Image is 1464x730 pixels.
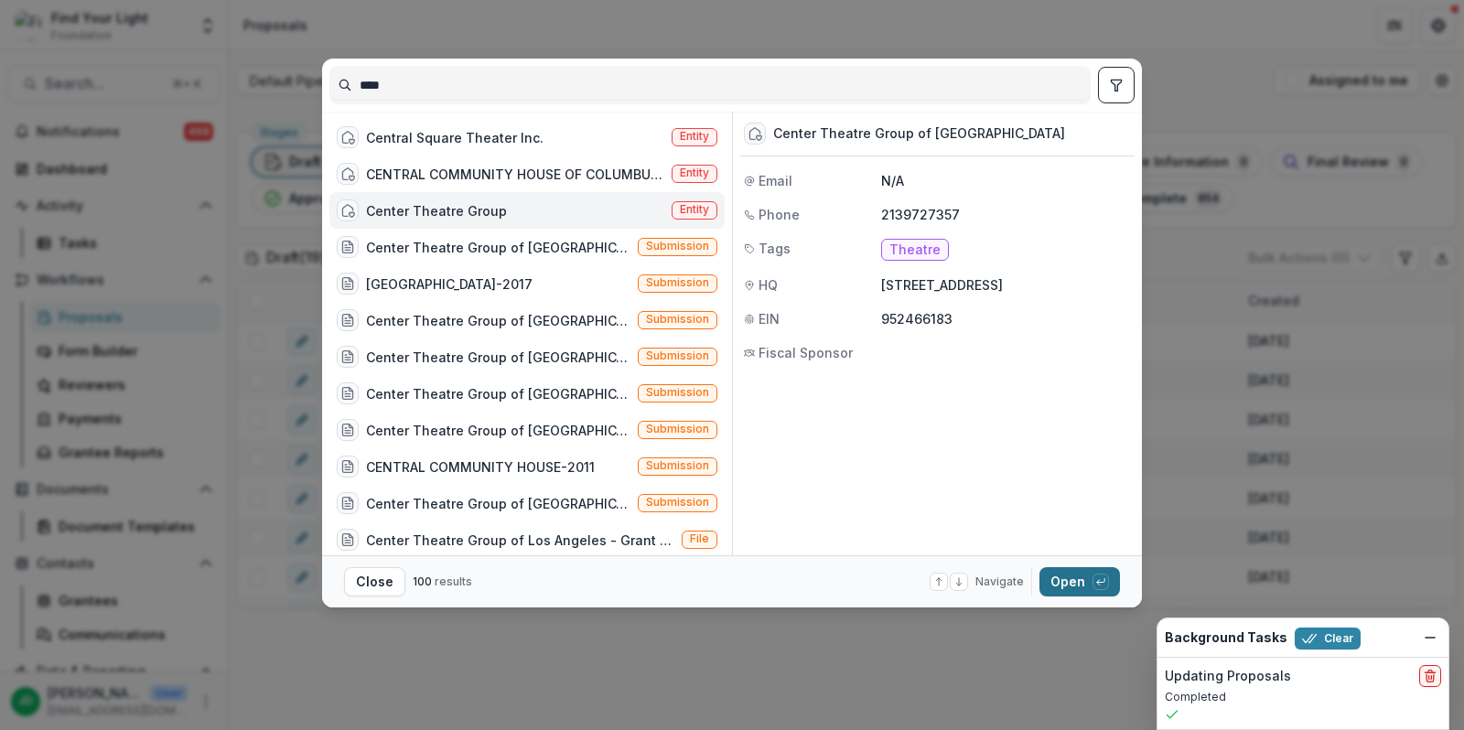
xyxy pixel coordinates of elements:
span: Submission [646,313,709,326]
span: 100 [413,574,432,588]
div: Center Theatre Group of [GEOGRAPHIC_DATA] [773,126,1065,142]
span: File [690,532,709,545]
p: 2139727357 [881,205,1131,224]
div: Center Theatre Group of [GEOGRAPHIC_DATA]-2023 [366,494,630,513]
span: Entity [680,203,709,216]
span: Theatre [889,242,941,258]
span: Submission [646,349,709,362]
div: [GEOGRAPHIC_DATA]-2017 [366,274,533,294]
span: EIN [759,309,780,328]
button: Open [1039,567,1120,596]
div: Center Theatre Group of [GEOGRAPHIC_DATA]-2024 [366,421,630,440]
div: Center Theatre Group of Los Angeles - Grant Agreement - [DATE].pdf [366,531,674,550]
button: toggle filters [1098,67,1135,103]
span: Entity [680,130,709,143]
button: Close [344,567,405,596]
h2: Background Tasks [1165,630,1287,646]
p: Completed [1165,689,1441,705]
button: Clear [1295,628,1361,649]
span: Navigate [975,574,1024,590]
div: CENTRAL COMMUNITY HOUSE-2011 [366,457,595,477]
button: Dismiss [1419,627,1441,649]
div: Center Theatre Group of [GEOGRAPHIC_DATA] - 2024-25 - Find Your Light Foundation Request for Prop... [366,238,630,257]
span: Submission [646,496,709,509]
span: Submission [646,240,709,252]
span: Submission [646,423,709,435]
div: Center Theatre Group of [GEOGRAPHIC_DATA]-2021 [366,348,630,367]
div: Center Theatre Group [366,201,507,220]
span: Email [759,171,792,190]
p: 952466183 [881,309,1131,328]
h2: Updating Proposals [1165,669,1291,684]
span: Fiscal Sponsor [759,343,853,362]
span: HQ [759,275,778,295]
span: Submission [646,459,709,472]
span: Phone [759,205,800,224]
span: Submission [646,386,709,399]
p: [STREET_ADDRESS] [881,275,1131,295]
span: Entity [680,166,709,179]
div: Central Square Theater Inc. [366,128,544,147]
div: CENTRAL COMMUNITY HOUSE OF COLUMBUS INC [366,165,664,184]
div: Center Theatre Group of [GEOGRAPHIC_DATA]-2020 [366,384,630,403]
span: Submission [646,276,709,289]
p: N/A [881,171,1131,190]
span: Tags [759,239,791,258]
div: Center Theatre Group of [GEOGRAPHIC_DATA]-2022 [366,311,630,330]
button: delete [1419,665,1441,687]
span: results [435,574,472,588]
